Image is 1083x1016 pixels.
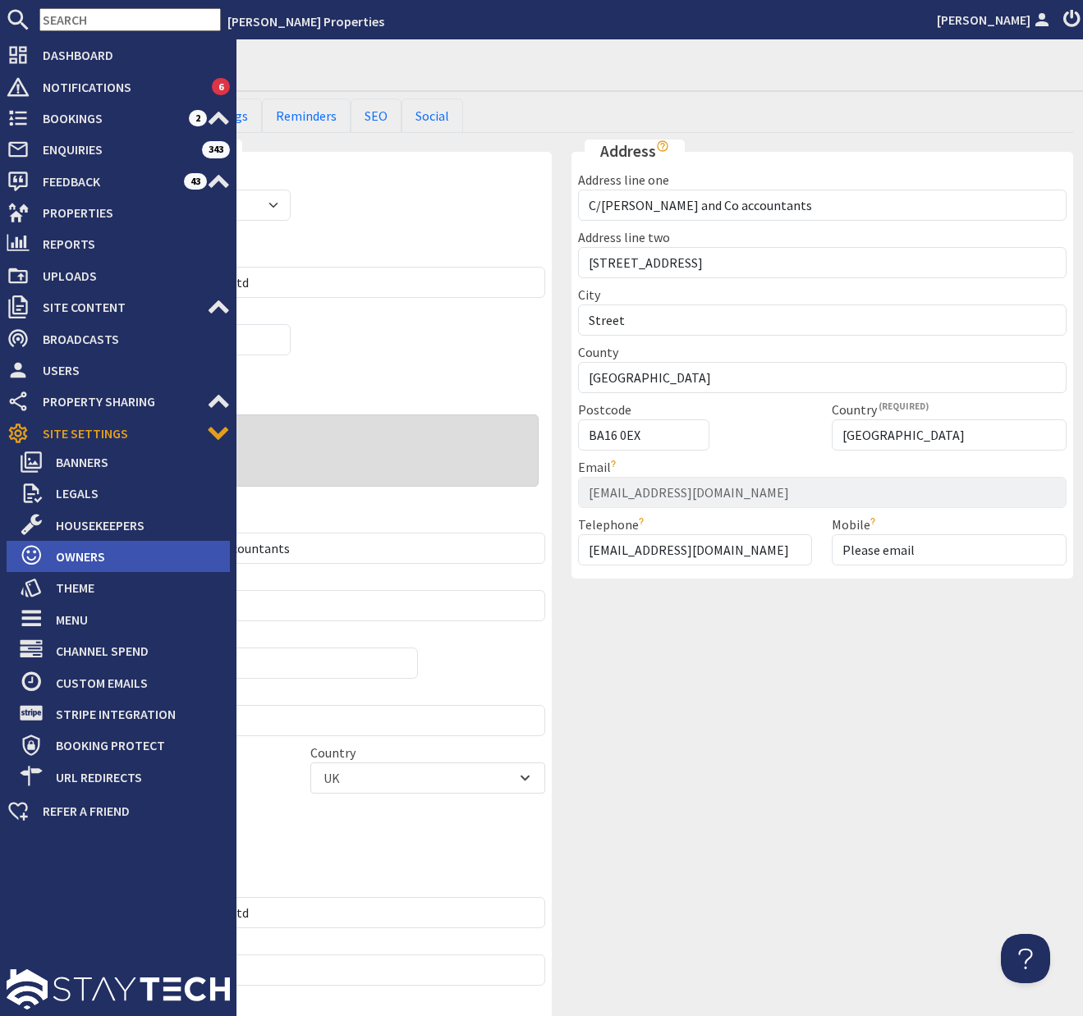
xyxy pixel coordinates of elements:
[43,512,230,538] span: Housekeepers
[7,357,230,383] a: Users
[578,229,670,245] label: Address line two
[43,670,230,696] span: Custom Emails
[43,574,230,601] span: Theme
[578,516,648,533] label: Telephone
[202,141,230,158] span: 343
[30,199,230,226] span: Properties
[7,326,230,352] a: Broadcasts
[30,231,230,257] span: Reports
[656,140,669,153] i: Show hints
[1001,934,1050,983] iframe: Toggle Customer Support
[56,858,545,877] legend: Bank Details
[43,764,230,790] span: URL Redirects
[351,98,402,133] a: SEO
[30,357,230,383] span: Users
[7,168,230,195] a: Feedback 43
[189,110,207,126] span: 2
[578,344,618,360] label: County
[585,140,685,163] legend: Address
[20,606,230,633] a: Menu
[30,798,230,824] span: Refer a Friend
[7,136,230,162] a: Enquiries 343
[578,401,631,418] label: Postcode
[30,294,207,320] span: Site Content
[56,992,545,1012] legend: HMRC Settings
[7,199,230,226] a: Properties
[578,286,600,303] label: City
[56,493,545,513] legend: Address
[7,969,230,1009] img: staytech_l_w-4e588a39d9fa60e82540d7cfac8cfe4b7147e857d3e8dbdfbd41c59d52db0ec4.svg
[7,105,230,131] a: Bookings 2
[43,638,230,664] span: Channel Spend
[7,420,230,446] a: Site Settings
[43,701,230,727] span: Stripe Integration
[7,231,230,257] a: Reports
[7,798,230,824] a: Refer a Friend
[30,388,207,414] span: Property Sharing
[30,42,230,68] span: Dashboard
[20,638,230,664] a: Channel Spend
[43,732,230,758] span: Booking Protect
[20,670,230,696] a: Custom Emails
[7,263,230,289] a: Uploads
[30,105,189,131] span: Bookings
[832,516,879,533] label: Mobile
[227,13,384,30] a: [PERSON_NAME] Properties
[20,764,230,790] a: URL Redirects
[30,168,184,195] span: Feedback
[20,449,230,475] a: Banners
[402,98,463,133] a: Social
[43,480,230,506] span: Legals
[20,543,230,570] a: Owners
[20,701,230,727] a: Stripe Integration
[20,732,230,758] a: Booking Protect
[578,459,620,475] label: Email
[7,294,230,320] a: Site Content
[43,449,230,475] span: Banners
[578,172,669,188] label: Address line one
[30,263,230,289] span: Uploads
[30,326,230,352] span: Broadcasts
[30,420,207,446] span: Site Settings
[43,606,230,633] span: Menu
[56,227,545,247] legend: Company Details
[310,744,356,761] label: Country
[7,388,230,414] a: Property Sharing
[43,543,230,570] span: Owners
[212,78,230,94] span: 6
[7,74,230,100] a: Notifications 6
[832,401,929,418] label: Country
[39,8,221,31] input: SEARCH
[49,46,1073,77] h1: Site Settings
[324,768,340,788] div: UK
[20,574,230,601] a: Theme
[20,512,230,538] a: Housekeepers
[937,10,1053,30] a: [PERSON_NAME]
[7,42,230,68] a: Dashboard
[184,173,207,190] span: 43
[30,136,202,162] span: Enquiries
[20,480,230,506] a: Legals
[310,762,545,794] div: Combobox
[262,98,351,133] a: Reminders
[30,74,212,100] span: Notifications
